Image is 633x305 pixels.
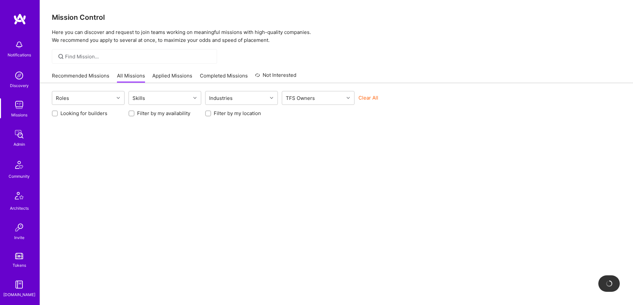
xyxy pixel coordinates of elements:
img: tokens [15,253,23,259]
div: Roles [54,93,71,103]
img: bell [13,38,26,51]
i: icon Chevron [193,96,197,100]
div: Invite [14,234,24,241]
label: Looking for builders [60,110,107,117]
div: Industries [207,93,234,103]
a: Applied Missions [152,72,192,83]
div: Missions [11,111,27,118]
a: Not Interested [255,71,296,83]
a: Recommended Missions [52,72,109,83]
a: All Missions [117,72,145,83]
button: Clear All [358,94,378,101]
img: guide book [13,278,26,291]
img: loading [605,279,614,288]
p: Here you can discover and request to join teams working on meaningful missions with high-quality ... [52,28,621,44]
div: Admin [14,141,25,148]
i: icon Chevron [270,96,273,100]
img: admin teamwork [13,128,26,141]
div: [DOMAIN_NAME] [3,291,35,298]
img: Community [11,157,27,173]
label: Filter by my location [214,110,261,117]
div: TFS Owners [284,93,316,103]
img: Architects [11,189,27,205]
img: teamwork [13,98,26,111]
div: Discovery [10,82,29,89]
a: Completed Missions [200,72,248,83]
div: Notifications [8,51,31,58]
img: logo [13,13,26,25]
i: icon Chevron [117,96,120,100]
div: Tokens [13,262,26,269]
div: Architects [10,205,29,212]
label: Filter by my availability [137,110,190,117]
img: Invite [13,221,26,234]
div: Community [9,173,30,180]
input: Find Mission... [65,53,212,60]
i: icon Chevron [347,96,350,100]
img: discovery [13,69,26,82]
h3: Mission Control [52,13,621,21]
i: icon SearchGrey [57,53,65,60]
div: Skills [131,93,147,103]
